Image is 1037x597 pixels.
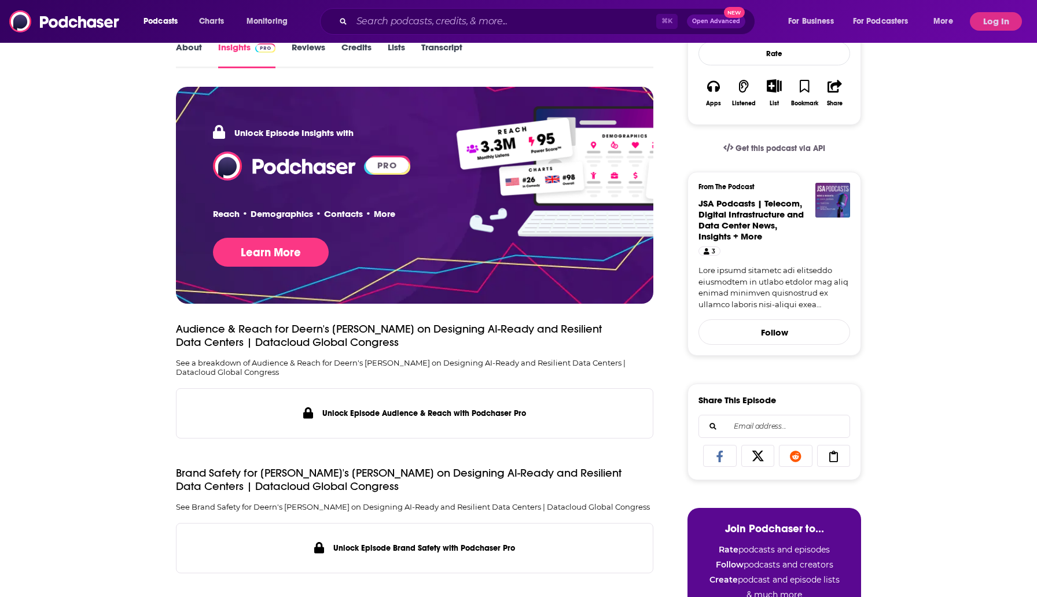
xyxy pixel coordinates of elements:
span: Charts [199,13,224,30]
div: Share [827,100,843,107]
li: podcasts and episodes [699,544,850,555]
a: Charts [192,12,231,31]
span: 3 [712,246,715,257]
button: Open AdvancedNew [687,14,745,28]
div: Show More ButtonList [759,72,789,114]
a: About [176,42,202,68]
span: Podcasts [144,13,178,30]
button: Listened [729,72,759,114]
button: Share [820,72,850,114]
h4: Unlock Episode Audience & Reach with Podchaser Pro [322,408,526,418]
a: Podchaser - Follow, Share and Rate Podcasts [213,160,356,171]
h3: From The Podcast [698,183,841,191]
button: Show More Button [762,79,786,92]
div: Search podcasts, credits, & more... [331,8,766,35]
span: New [724,7,745,18]
h4: Unlock Episode Brand Safety with Podchaser Pro [333,543,515,553]
button: open menu [925,12,968,31]
img: Podchaser Pro [255,43,275,53]
img: Podchaser - Follow, Share and Rate Podcasts [213,152,356,180]
a: Transcript [421,42,462,68]
img: JSA Podcasts | Telecom, Digital Infrastructure and Data Center News, Insights + More [815,183,850,218]
strong: Follow [716,559,744,570]
button: open menu [135,12,193,31]
div: Rate [698,42,850,65]
button: open menu [845,12,925,31]
button: Follow [698,319,850,345]
input: Search podcasts, credits, & more... [352,12,656,31]
span: Monitoring [247,13,288,30]
a: Lore ipsumd sitametc adi elitseddo eiusmodtem in utlabo etdolor mag aliq enimad minimven quisnost... [698,265,850,310]
p: Reach • Demographics • Contacts • More [213,208,395,219]
strong: Create [709,574,738,585]
span: ⌘ K [656,14,678,29]
a: Podchaser Logo PRO [213,152,409,180]
a: InsightsPodchaser Pro [218,42,275,68]
input: Email address... [708,415,840,437]
a: Reviews [292,42,325,68]
h3: Audience & Reach for Deern's [PERSON_NAME] on Designing AI-Ready and Resilient Data Centers | Dat... [176,322,626,349]
span: More [933,13,953,30]
a: Share on Facebook [703,445,737,467]
span: Get this podcast via API [736,143,825,153]
a: Lists [388,42,405,68]
div: Search followers [698,415,850,438]
a: Credits [341,42,372,68]
a: Share on Reddit [779,445,812,467]
button: open menu [238,12,303,31]
button: Log In [970,12,1022,31]
div: Listened [732,100,756,107]
span: Open Advanced [692,19,740,24]
li: podcast and episode lists [699,574,850,585]
a: JSA Podcasts | Telecom, Digital Infrastructure and Data Center News, Insights + More [698,198,804,242]
a: 3 [698,246,720,256]
h3: Brand Safety for [PERSON_NAME]'s [PERSON_NAME] on Designing AI-Ready and Resilient Data Centers |... [176,466,626,493]
button: Learn More [213,238,329,267]
a: Share on X/Twitter [741,445,775,467]
button: Bookmark [789,72,819,114]
h3: Share This Episode [698,395,776,406]
h3: Join Podchaser to... [699,522,850,535]
span: PRO [366,157,409,173]
a: Copy Link [817,445,851,467]
p: See a breakdown of Audience & Reach for Deern's [PERSON_NAME] on Designing AI-Ready and Resilient... [176,358,653,377]
div: Bookmark [791,100,818,107]
p: Unlock Episode Insights with [213,124,354,141]
button: open menu [780,12,848,31]
button: Apps [698,72,729,114]
div: Apps [706,100,721,107]
p: See Brand Safety for Deern's [PERSON_NAME] on Designing AI-Ready and Resilient Data Centers | Dat... [176,502,653,511]
a: Get this podcast via API [714,134,834,163]
li: podcasts and creators [699,559,850,570]
span: For Business [788,13,834,30]
span: For Podcasters [853,13,909,30]
img: Pro Features [448,105,768,238]
strong: Rate [719,544,738,555]
div: List [770,99,779,107]
img: Podchaser - Follow, Share and Rate Podcasts [9,10,120,32]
